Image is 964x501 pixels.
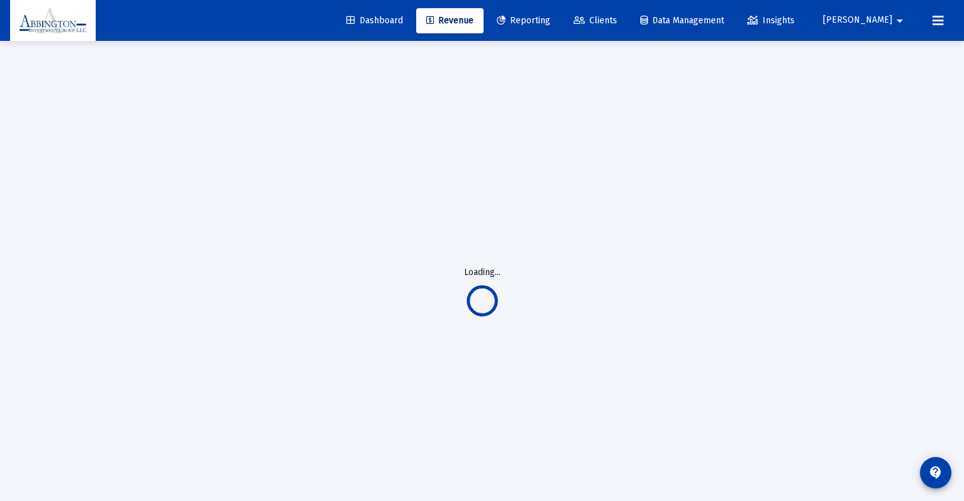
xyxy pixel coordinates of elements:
a: Clients [564,8,627,33]
a: Dashboard [336,8,413,33]
span: Insights [747,15,795,26]
mat-icon: contact_support [928,465,943,480]
a: Data Management [630,8,734,33]
a: Reporting [487,8,560,33]
a: Insights [737,8,805,33]
span: Revenue [426,15,473,26]
span: Dashboard [346,15,403,26]
span: [PERSON_NAME] [823,15,892,26]
img: Dashboard [20,8,86,33]
span: Clients [574,15,617,26]
a: Revenue [416,8,484,33]
span: Data Management [640,15,724,26]
span: Reporting [497,15,550,26]
mat-icon: arrow_drop_down [892,8,907,33]
button: [PERSON_NAME] [808,8,922,33]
